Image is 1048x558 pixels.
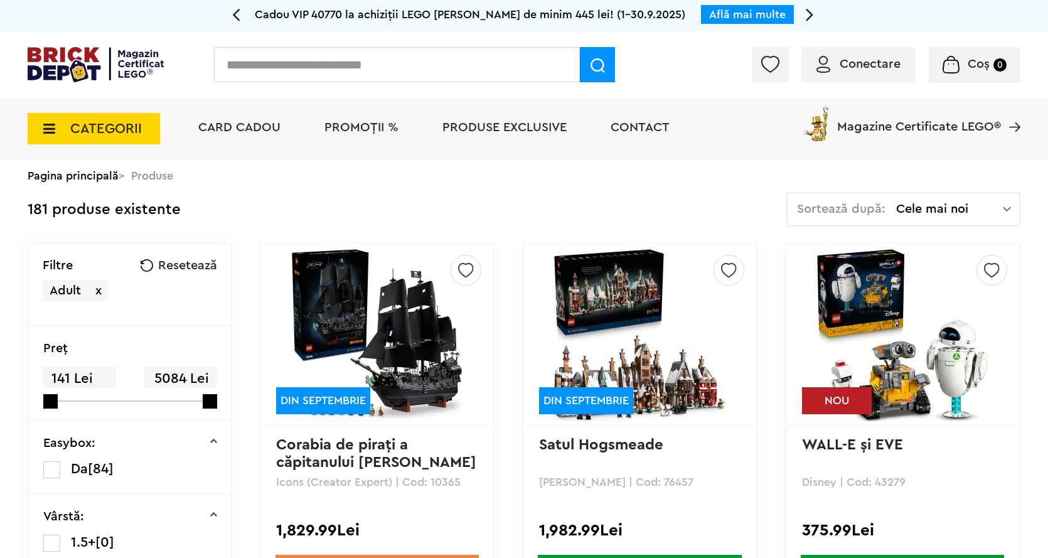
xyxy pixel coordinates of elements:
[442,121,567,134] a: Produse exclusive
[71,462,88,476] span: Da
[802,522,1003,539] div: 375.99Lei
[198,121,281,134] a: Card Cadou
[95,284,102,297] span: x
[709,9,786,20] a: Află mai multe
[797,203,885,215] span: Sortează după:
[28,192,181,228] div: 181 produse existente
[144,367,217,391] span: 5084 Lei
[1001,104,1020,117] a: Magazine Certificate LEGO®
[158,259,217,272] span: Resetează
[896,203,1003,215] span: Cele mai noi
[802,476,1003,488] p: Disney | Cod: 43279
[255,9,685,20] span: Cadou VIP 40770 la achiziții LEGO [PERSON_NAME] de minim 445 lei! (1-30.9.2025)
[539,387,633,414] div: DIN SEPTEMBRIE
[88,462,114,476] span: [84]
[968,58,990,70] span: Coș
[43,259,73,272] p: Filtre
[289,247,465,422] img: Corabia de piraţi a căpitanului Jack Sparrow
[539,522,741,539] div: 1,982.99Lei
[43,342,68,355] p: Preţ
[802,437,903,453] a: WALL-E şi EVE
[539,437,663,453] a: Satul Hogsmeade
[815,247,990,422] img: WALL-E şi EVE
[43,437,95,449] p: Easybox:
[50,284,81,297] span: Adult
[611,121,670,134] a: Contact
[276,476,478,488] p: Icons (Creator Expert) | Cod: 10365
[71,535,95,549] span: 1.5+
[28,159,1020,192] div: > Produse
[70,122,142,136] span: CATEGORII
[993,58,1007,72] small: 0
[28,170,119,181] a: Pagina principală
[552,247,727,422] img: Satul Hogsmeade
[43,510,84,523] p: Vârstă:
[802,387,872,414] div: NOU
[276,437,476,470] a: Corabia de piraţi a căpitanului [PERSON_NAME]
[276,387,370,414] div: DIN SEPTEMBRIE
[95,535,114,549] span: [0]
[840,58,901,70] span: Conectare
[816,58,901,70] a: Conectare
[276,522,478,539] div: 1,829.99Lei
[539,476,741,488] p: [PERSON_NAME] | Cod: 76457
[837,104,1001,133] span: Magazine Certificate LEGO®
[324,121,398,134] a: PROMOȚII %
[43,367,116,391] span: 141 Lei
